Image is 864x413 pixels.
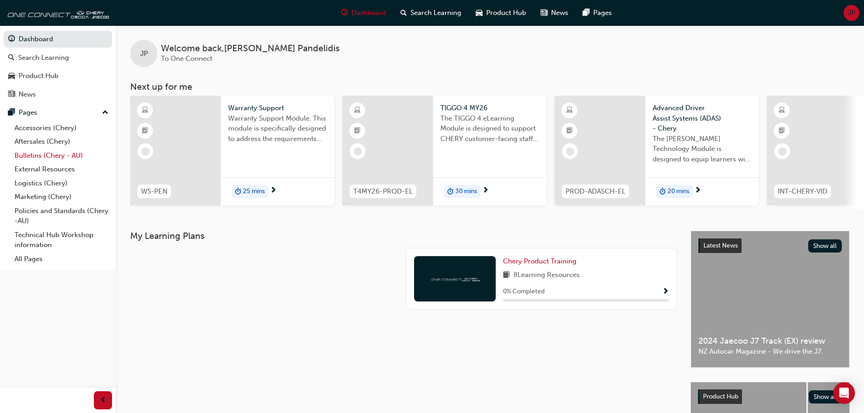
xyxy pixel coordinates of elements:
[482,187,489,195] span: next-icon
[555,96,759,205] a: PROD-ADASCH-ELAdvanced Driver Assist Systems (ADAS) - CheryThe [PERSON_NAME] Technology Module is...
[141,186,167,197] span: WS-PEN
[11,135,112,149] a: Aftersales (Chery)
[778,186,827,197] span: INT-CHERY-VID
[354,147,362,155] span: learningRecordVerb_NONE-icon
[440,113,539,144] span: The TIGGO 4 eLearning Module is designed to support CHERY customer-facing staff with the product ...
[447,186,454,198] span: duration-icon
[228,103,327,113] span: Warranty Support
[19,107,37,118] div: Pages
[4,68,112,84] a: Product Hub
[11,176,112,190] a: Logistics (Chery)
[653,134,752,165] span: The [PERSON_NAME] Technology Module is designed to equip learners with essential knowledge about ...
[566,186,625,197] span: PROD-ADASCH-EL
[4,49,112,66] a: Search Learning
[353,186,413,197] span: T4MY26-PROD-EL
[576,4,619,22] a: pages-iconPages
[551,8,568,18] span: News
[4,104,112,121] button: Pages
[703,242,738,249] span: Latest News
[698,336,842,346] span: 2024 Jaecoo J7 Track (EX) review
[8,35,15,44] span: guage-icon
[662,288,669,296] span: Show Progress
[566,147,574,155] span: learningRecordVerb_NONE-icon
[8,72,15,80] span: car-icon
[228,113,327,144] span: Warranty Support Module. This module is specifically designed to address the requirements and pro...
[8,109,15,117] span: pages-icon
[11,190,112,204] a: Marketing (Chery)
[334,4,393,22] a: guage-iconDashboard
[503,257,576,265] span: Chery Product Training
[808,239,842,253] button: Show all
[342,96,547,205] a: T4MY26-PROD-ELTIGGO 4 MY26The TIGGO 4 eLearning Module is designed to support CHERY customer-faci...
[4,86,112,103] a: News
[533,4,576,22] a: news-iconNews
[455,186,477,197] span: 30 mins
[161,54,212,63] span: To One Connect
[844,5,859,21] button: JP
[270,187,277,195] span: next-icon
[503,270,510,281] span: book-icon
[11,228,112,252] a: Technical Hub Workshop information
[694,187,701,195] span: next-icon
[354,125,361,137] span: booktick-icon
[513,270,580,281] span: 8 Learning Resources
[19,71,59,81] div: Product Hub
[11,149,112,163] a: Bulletins (Chery - AU)
[8,91,15,99] span: news-icon
[503,256,580,267] a: Chery Product Training
[400,7,407,19] span: search-icon
[130,231,676,241] h3: My Learning Plans
[698,238,842,253] a: Latest NewsShow all
[341,7,348,19] span: guage-icon
[354,105,361,117] span: learningResourceType_ELEARNING-icon
[440,103,539,113] span: TIGGO 4 MY26
[778,147,786,155] span: learningRecordVerb_NONE-icon
[668,186,689,197] span: 20 mins
[161,44,340,54] span: Welcome back , [PERSON_NAME] Pandelidis
[142,147,150,155] span: learningRecordVerb_NONE-icon
[4,31,112,48] a: Dashboard
[541,7,547,19] span: news-icon
[698,389,842,404] a: Product HubShow all
[4,29,112,104] button: DashboardSearch LearningProduct HubNews
[140,49,148,59] span: JP
[142,105,148,117] span: learningResourceType_ELEARNING-icon
[235,186,241,198] span: duration-icon
[566,125,573,137] span: booktick-icon
[476,7,483,19] span: car-icon
[351,8,386,18] span: Dashboard
[11,252,112,266] a: All Pages
[102,107,108,119] span: up-icon
[11,204,112,228] a: Policies and Standards (Chery -AU)
[566,105,573,117] span: learningResourceType_ELEARNING-icon
[833,382,855,404] div: Open Intercom Messenger
[779,125,785,137] span: booktick-icon
[703,393,738,400] span: Product Hub
[18,53,69,63] div: Search Learning
[659,186,666,198] span: duration-icon
[809,390,843,403] button: Show all
[691,231,849,368] a: Latest NewsShow all2024 Jaecoo J7 Track (EX) reviewNZ Autocar Magazine - We drive the J7.
[11,121,112,135] a: Accessories (Chery)
[848,8,855,18] span: JP
[142,125,148,137] span: booktick-icon
[503,287,545,297] span: 0 % Completed
[486,8,526,18] span: Product Hub
[779,105,785,117] span: learningResourceType_ELEARNING-icon
[19,89,36,100] div: News
[8,54,15,62] span: search-icon
[243,186,265,197] span: 25 mins
[662,286,669,297] button: Show Progress
[469,4,533,22] a: car-iconProduct Hub
[698,346,842,357] span: NZ Autocar Magazine - We drive the J7.
[430,274,480,283] img: oneconnect
[410,8,461,18] span: Search Learning
[5,4,109,22] img: oneconnect
[583,7,590,19] span: pages-icon
[593,8,612,18] span: Pages
[116,82,864,92] h3: Next up for me
[130,96,334,205] a: WS-PENWarranty SupportWarranty Support Module. This module is specifically designed to address th...
[100,395,107,406] span: prev-icon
